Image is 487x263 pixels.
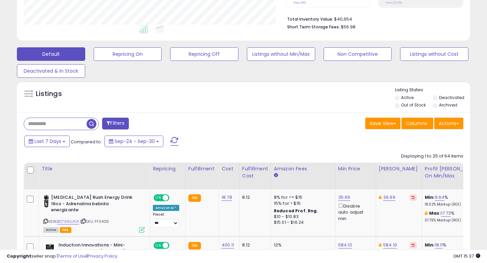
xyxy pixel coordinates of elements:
[425,194,435,200] b: Min:
[274,172,278,178] small: Amazon Fees.
[425,210,481,223] div: %
[80,219,109,224] span: | SKU: FF3406
[43,194,145,232] div: ASIN:
[242,194,266,200] div: 8.12
[274,214,330,220] div: $10 - $10.83
[453,253,480,259] span: 2025-10-8 15:37 GMT
[43,194,49,208] img: 3170vyGmWOL._SL40_.jpg
[274,165,332,172] div: Amazon Fees
[294,1,306,5] small: Prev: 310
[168,195,179,201] span: OFF
[222,194,232,201] a: 18.78
[17,64,85,78] button: Deactivated & In Stock
[386,1,402,5] small: Prev: 25.18%
[274,242,330,248] div: 12%
[435,242,443,248] a: 18.11
[43,242,57,256] img: 41tvC+rtqiL._SL40_.jpg
[188,194,201,202] small: FBA
[338,194,350,201] a: 35.69
[341,24,355,30] span: $56.98
[94,47,162,61] button: Repricing On
[36,89,62,99] h5: Listings
[406,120,427,127] span: Columns
[51,194,133,215] b: [MEDICAL_DATA] Rush Energy Drink 16oz - Adrenalina bebida energizante
[71,139,102,145] span: Compared to:
[154,195,163,201] span: ON
[287,16,333,22] b: Total Inventory Value:
[7,253,117,260] div: seller snap | |
[115,138,155,145] span: Sep-24 - Sep-30
[439,102,457,108] label: Archived
[400,47,468,61] button: Listings without Cost
[324,47,392,61] button: Non Competitive
[401,95,414,100] label: Active
[17,47,85,61] button: Default
[338,242,352,248] a: 584.10
[274,220,330,225] div: $15.01 - $16.24
[105,136,163,147] button: Sep-24 - Sep-30
[365,118,400,129] button: Save View
[153,165,183,172] div: Repricing
[274,200,330,207] div: 15% for > $15
[154,243,163,248] span: ON
[222,165,236,172] div: Cost
[379,165,419,172] div: [PERSON_NAME]
[422,163,486,189] th: The percentage added to the cost of goods (COGS) that forms the calculator for Min & Max prices.
[425,242,435,248] b: Min:
[287,15,458,23] li: $40,654
[287,24,340,30] b: Short Term Storage Fees:
[338,165,373,172] div: Min Price
[274,194,330,200] div: 8% for <= $15
[395,87,470,93] p: Listing States:
[153,205,179,211] div: Amazon AI *
[425,194,481,207] div: %
[42,165,147,172] div: Title
[188,165,216,172] div: Fulfillment
[434,118,463,129] button: Actions
[425,165,483,180] div: Profit [PERSON_NAME] on Min/Max
[43,227,59,233] span: All listings currently available for purchase on Amazon
[60,227,71,233] span: FBA
[34,138,61,145] span: Last 7 Days
[401,153,463,160] div: Displaying 1 to 25 of 64 items
[58,253,87,259] a: Terms of Use
[88,253,117,259] a: Privacy Policy
[383,194,395,201] a: 39.99
[242,242,266,248] div: 8.12
[425,202,481,207] p: 18.32% Markup (ROI)
[170,47,238,61] button: Repricing Off
[153,212,180,228] div: Preset:
[383,242,397,248] a: 584.10
[425,218,481,223] p: 37.75% Markup (ROI)
[439,95,464,100] label: Deactivated
[401,102,426,108] label: Out of Stock
[441,210,451,217] a: 17.73
[188,242,201,249] small: FBA
[401,118,433,129] button: Columns
[338,202,371,222] div: Disable auto adjust min
[7,253,31,259] strong: Copyright
[242,165,268,180] div: Fulfillment Cost
[102,118,129,129] button: Filters
[425,242,481,255] div: %
[24,136,70,147] button: Last 7 Days
[222,242,234,248] a: 400.11
[274,208,318,214] b: Reduced Prof. Rng.
[429,210,441,216] b: Max:
[435,194,445,201] a: 9.64
[57,219,79,224] a: B0769LLPJK
[247,47,315,61] button: Listings without Min/Max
